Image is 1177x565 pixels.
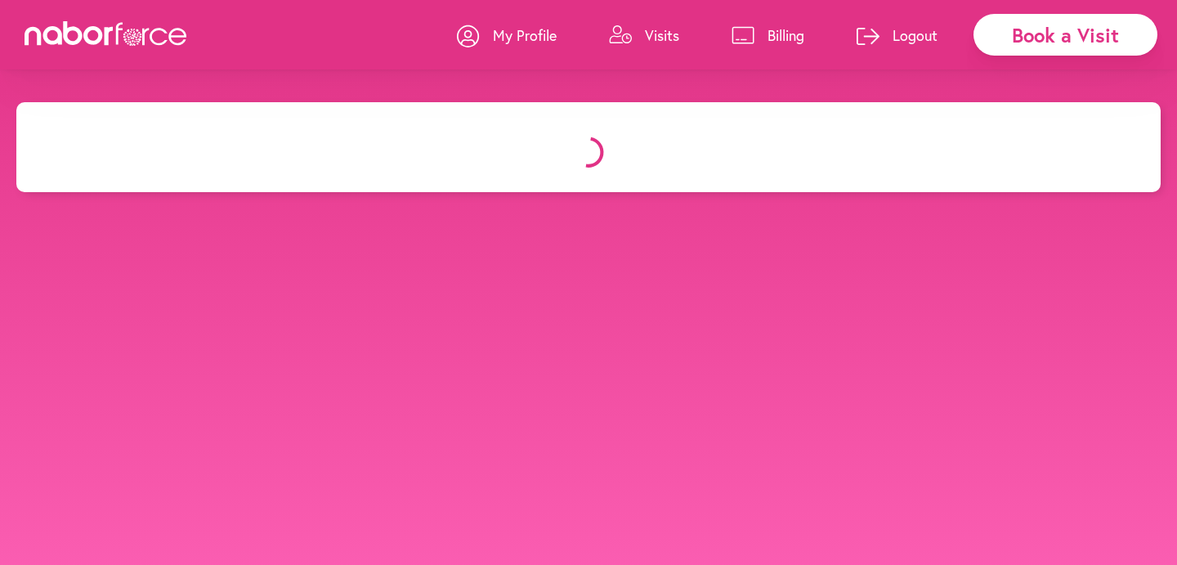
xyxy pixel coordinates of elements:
[645,25,679,45] p: Visits
[457,11,557,60] a: My Profile
[609,11,679,60] a: Visits
[893,25,938,45] p: Logout
[493,25,557,45] p: My Profile
[732,11,804,60] a: Billing
[973,14,1157,56] div: Book a Visit
[768,25,804,45] p: Billing
[857,11,938,60] a: Logout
